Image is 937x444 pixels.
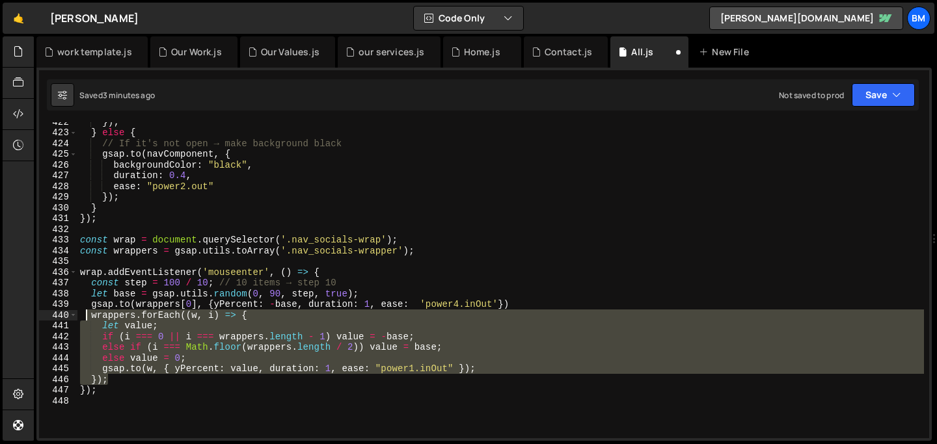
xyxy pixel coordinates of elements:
div: Contact.js [545,46,593,59]
div: Home.js [464,46,500,59]
div: Not saved to prod [779,90,844,101]
a: 🤙 [3,3,34,34]
div: work template.js [57,46,132,59]
div: 442 [39,332,77,343]
div: 431 [39,213,77,224]
div: 424 [39,138,77,150]
div: 446 [39,374,77,385]
a: [PERSON_NAME][DOMAIN_NAME] [709,7,903,30]
div: 434 [39,246,77,257]
div: 433 [39,235,77,246]
div: Our Values.js [261,46,319,59]
div: 440 [39,310,77,321]
a: bm [907,7,930,30]
button: Code Only [414,7,523,30]
div: 429 [39,192,77,203]
div: 439 [39,299,77,310]
div: 447 [39,385,77,396]
div: Saved [79,90,155,101]
div: 448 [39,396,77,407]
div: Our Work.js [171,46,222,59]
div: 436 [39,267,77,278]
div: 422 [39,117,77,128]
div: All.js [631,46,653,59]
div: 435 [39,256,77,267]
div: 441 [39,320,77,332]
div: 438 [39,289,77,300]
div: 427 [39,170,77,181]
div: 423 [39,127,77,138]
div: [PERSON_NAME] [50,10,139,26]
div: New File [699,46,754,59]
div: 444 [39,353,77,364]
div: 430 [39,203,77,214]
div: 428 [39,181,77,192]
div: 426 [39,160,77,171]
button: Save [852,83,915,107]
div: 445 [39,363,77,374]
div: 432 [39,224,77,235]
div: 3 minutes ago [103,90,155,101]
div: 437 [39,278,77,289]
div: 425 [39,149,77,160]
div: our services.js [359,46,424,59]
div: 443 [39,342,77,353]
